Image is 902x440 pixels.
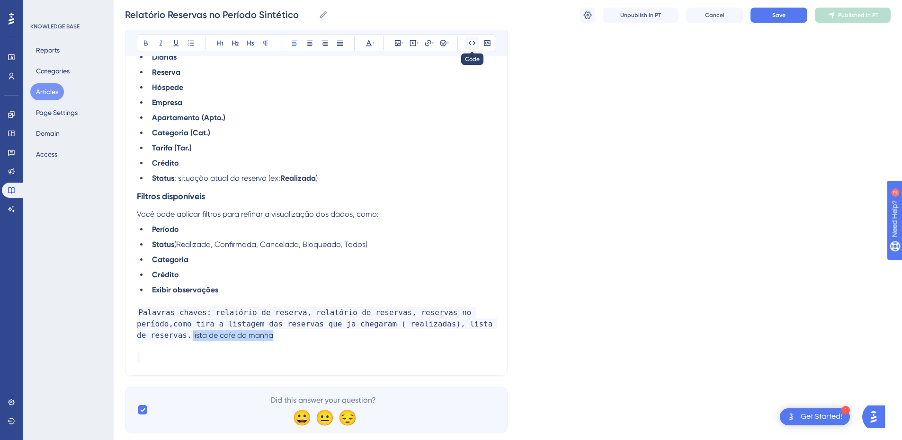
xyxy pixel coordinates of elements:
[152,240,174,249] strong: Status
[620,11,661,19] span: Unpublish in PT
[815,8,891,23] button: Published in PT
[22,2,59,14] span: Need Help?
[152,143,192,152] strong: Tarifa (Tar.)
[30,104,83,121] button: Page Settings
[801,412,842,422] div: Get Started!
[152,255,188,264] strong: Categoria
[152,158,179,167] strong: Crédito
[30,62,75,79] button: Categories
[152,270,179,279] strong: Crédito
[152,128,210,137] strong: Categoria (Cat.)
[30,125,65,142] button: Domain
[30,42,65,59] button: Reports
[780,408,850,425] div: Open Get Started! checklist, remaining modules: 1
[315,410,330,425] div: 😐
[30,23,80,30] div: KNOWLEDGE BASE
[838,11,878,19] span: Published in PT
[152,113,225,122] strong: Apartamento (Apto.)
[152,83,183,92] strong: Hóspede
[137,210,379,219] span: Você pode aplicar filtros para refinar a visualização dos dados, como:
[152,285,218,294] strong: Exibir observações
[338,410,353,425] div: 😔
[316,174,318,183] span: )
[750,8,807,23] button: Save
[137,307,497,341] span: Palavras chaves: relatório de reserva, relatório de reservas, reservas no período,como tira a lis...
[152,174,174,183] strong: Status
[293,410,308,425] div: 😀
[66,5,69,12] div: 2
[152,68,180,77] strong: Reserva
[686,8,743,23] button: Cancel
[30,83,64,100] button: Articles
[174,240,367,249] span: (Realizada, Confirmada, Cancelada, Bloqueado, Todos)
[152,53,177,62] strong: Diárias
[772,11,786,19] span: Save
[280,174,316,183] strong: Realizada
[137,191,205,202] strong: Filtros disponíveis
[786,411,797,422] img: launcher-image-alternative-text
[125,8,315,21] input: Article Name
[705,11,724,19] span: Cancel
[152,98,182,107] strong: Empresa
[193,331,273,340] span: lista de cafe da manha
[841,406,850,414] div: 1
[174,174,280,183] span: : situação atual da reserva (ex:
[152,225,179,234] strong: Período
[30,146,63,163] button: Access
[270,395,376,406] span: Did this answer your question?
[862,403,891,431] iframe: UserGuiding AI Assistant Launcher
[603,8,679,23] button: Unpublish in PT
